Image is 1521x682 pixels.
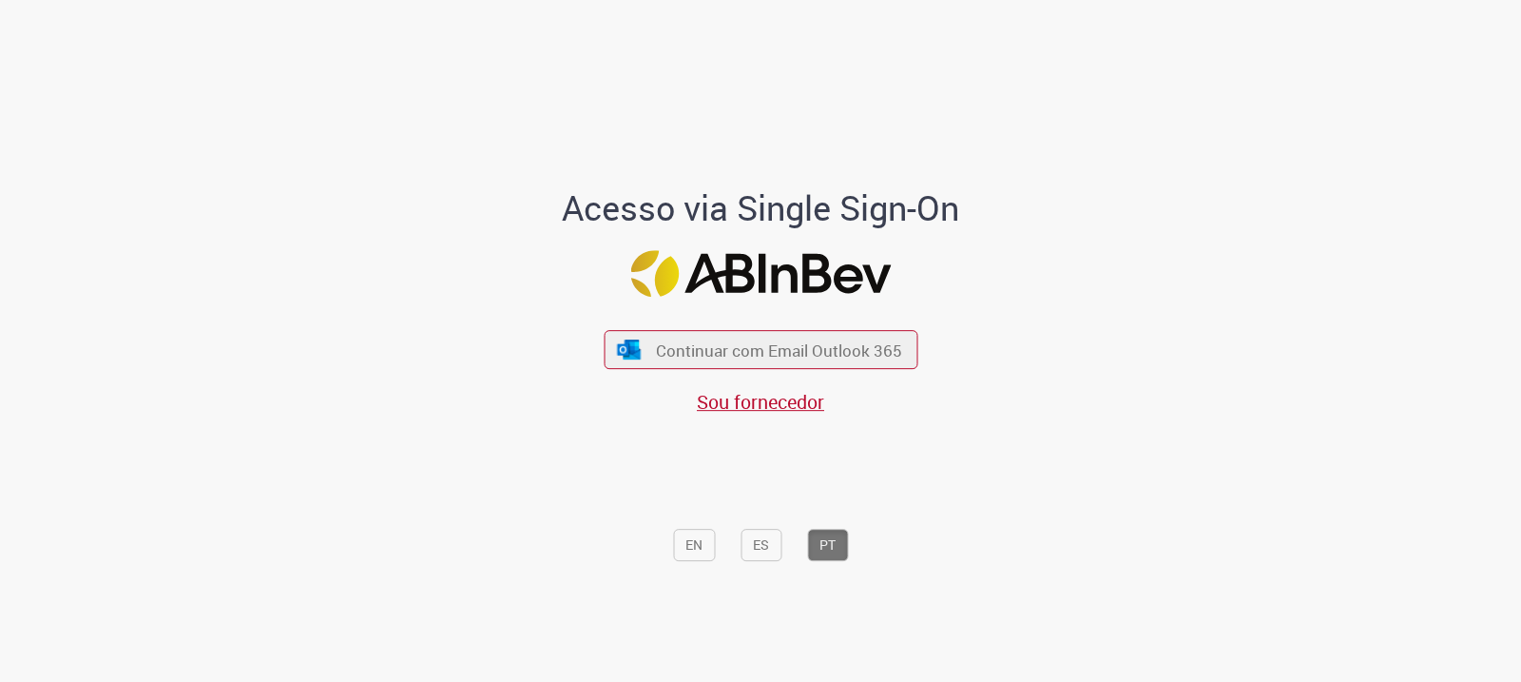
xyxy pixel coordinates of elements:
[673,529,715,561] button: EN
[807,529,848,561] button: PT
[630,250,891,297] img: Logo ABInBev
[656,339,902,360] span: Continuar com Email Outlook 365
[616,340,643,360] img: ícone Azure/Microsoft 360
[497,189,1025,227] h1: Acesso via Single Sign-On
[604,330,917,369] button: ícone Azure/Microsoft 360 Continuar com Email Outlook 365
[741,529,781,561] button: ES
[697,389,824,415] a: Sou fornecedor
